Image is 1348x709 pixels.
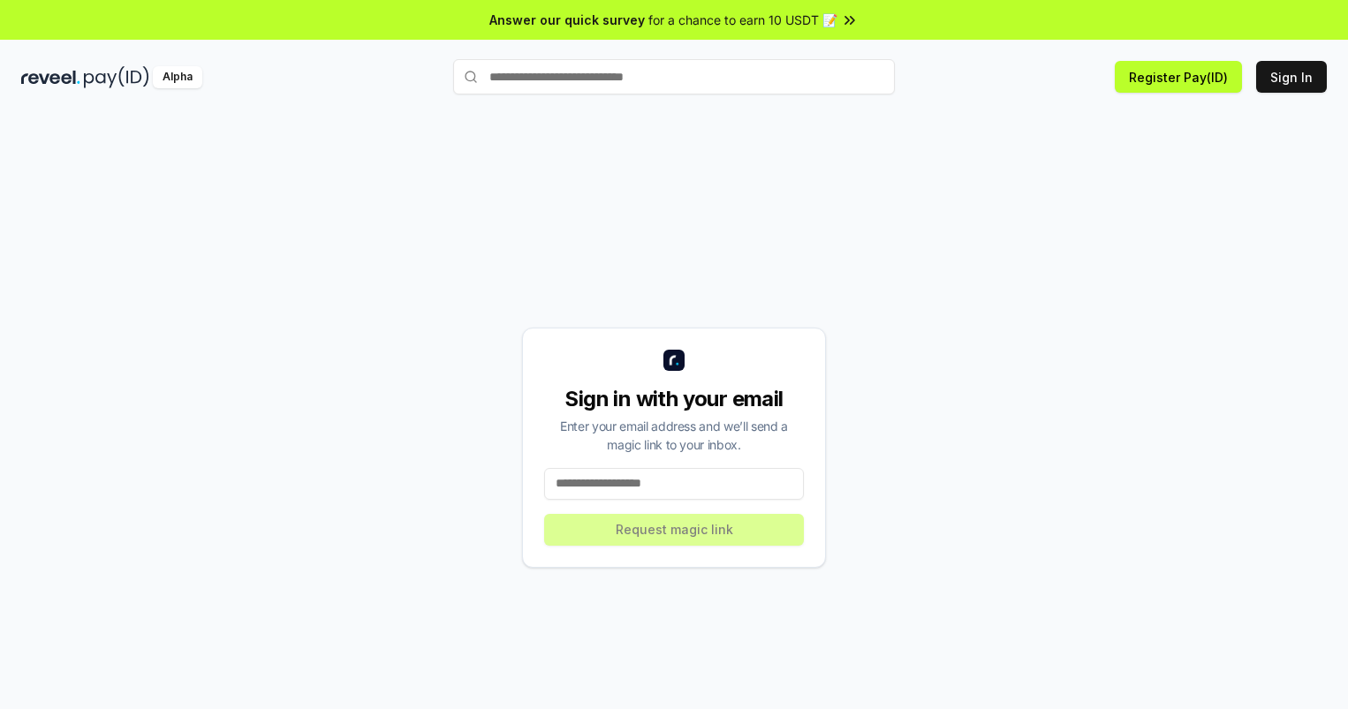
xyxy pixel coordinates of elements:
span: for a chance to earn 10 USDT 📝 [648,11,837,29]
button: Register Pay(ID) [1115,61,1242,93]
button: Sign In [1256,61,1327,93]
img: reveel_dark [21,66,80,88]
img: logo_small [663,350,685,371]
img: pay_id [84,66,149,88]
div: Alpha [153,66,202,88]
span: Answer our quick survey [489,11,645,29]
div: Enter your email address and we’ll send a magic link to your inbox. [544,417,804,454]
div: Sign in with your email [544,385,804,413]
